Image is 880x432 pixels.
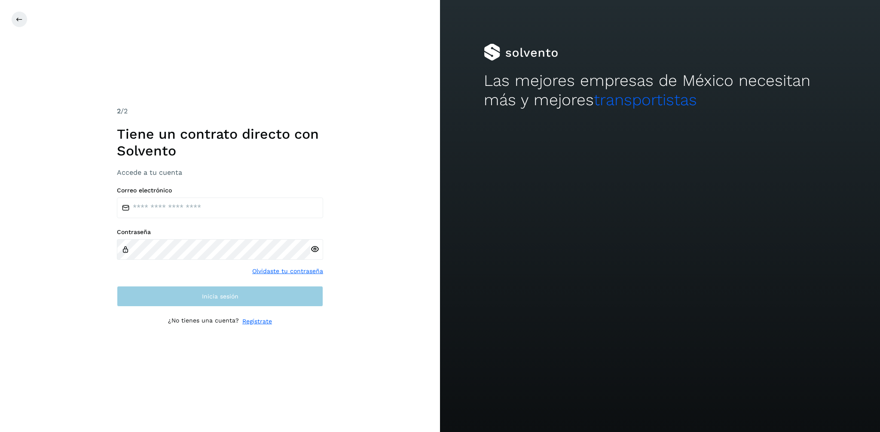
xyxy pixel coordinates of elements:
span: 2 [117,107,121,115]
a: Regístrate [242,317,272,326]
p: ¿No tienes una cuenta? [168,317,239,326]
h2: Las mejores empresas de México necesitan más y mejores [484,71,836,110]
div: /2 [117,106,323,116]
button: Inicia sesión [117,286,323,307]
label: Correo electrónico [117,187,323,194]
label: Contraseña [117,228,323,236]
span: transportistas [594,91,697,109]
h3: Accede a tu cuenta [117,168,323,176]
h1: Tiene un contrato directo con Solvento [117,126,323,159]
a: Olvidaste tu contraseña [252,267,323,276]
span: Inicia sesión [202,293,238,299]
